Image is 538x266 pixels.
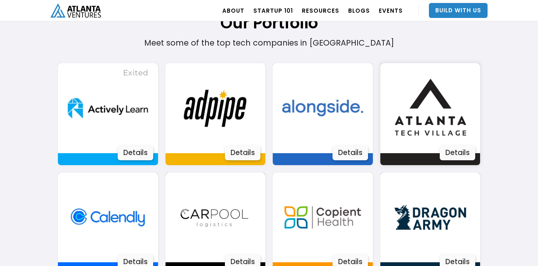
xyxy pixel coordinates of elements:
img: Image 3 [63,63,153,153]
div: Details [225,145,260,160]
img: Image 3 [278,173,368,263]
img: Image 3 [385,63,475,153]
div: Details [333,145,368,160]
img: Image 3 [278,63,368,153]
img: Image 3 [63,173,153,263]
div: Details [440,145,475,160]
img: Image 3 [170,63,260,153]
div: Details [118,145,153,160]
a: Build With Us [429,3,488,18]
img: Image 3 [385,173,475,263]
img: Image 3 [170,173,260,263]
